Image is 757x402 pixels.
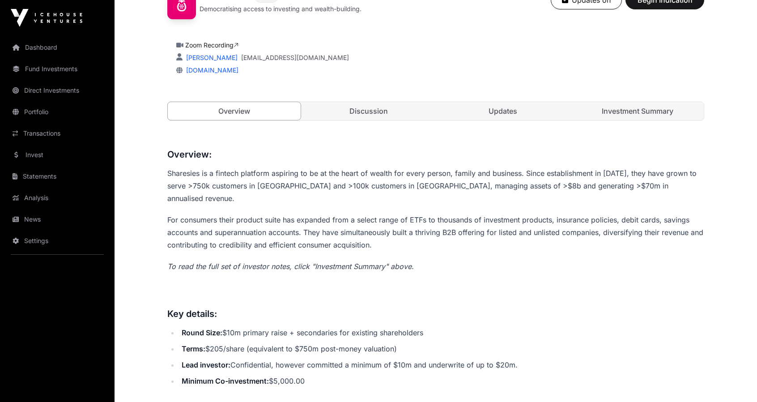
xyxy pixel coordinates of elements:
[179,342,704,355] li: $205/share (equivalent to $750m post-money valuation)
[7,102,107,122] a: Portfolio
[228,360,230,369] strong: :
[184,54,238,61] a: [PERSON_NAME]
[179,375,704,387] li: $5,000.00
[7,188,107,208] a: Analysis
[7,210,107,229] a: News
[7,59,107,79] a: Fund Investments
[167,147,704,162] h3: Overview:
[167,214,704,251] p: For consumers their product suite has expanded from a select range of ETFs to thousands of invest...
[179,326,704,339] li: $10m primary raise + secondaries for existing shareholders
[182,376,269,385] strong: Minimum Co-investment:
[712,359,757,402] iframe: Chat Widget
[167,167,704,205] p: Sharesies is a fintech platform aspiring to be at the heart of wealth for every person, family an...
[182,328,222,337] strong: Round Size:
[167,102,301,120] a: Overview
[7,38,107,57] a: Dashboard
[167,307,704,321] h3: Key details:
[7,124,107,143] a: Transactions
[200,4,361,13] p: Democratising access to investing and wealth-building.
[7,81,107,100] a: Direct Investments
[182,360,228,369] strong: Lead investor
[302,102,435,120] a: Discussion
[437,102,570,120] a: Updates
[183,66,238,74] a: [DOMAIN_NAME]
[7,167,107,186] a: Statements
[179,359,704,371] li: Confidential, however committed a minimum of $10m and underwrite of up to $20m.
[11,9,82,27] img: Icehouse Ventures Logo
[7,231,107,251] a: Settings
[241,53,349,62] a: [EMAIL_ADDRESS][DOMAIN_NAME]
[167,262,414,271] em: To read the full set of investor notes, click "Investment Summary" above.
[168,102,704,120] nav: Tabs
[7,145,107,165] a: Invest
[182,344,205,353] strong: Terms:
[185,41,238,49] a: Zoom Recording
[571,102,704,120] a: Investment Summary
